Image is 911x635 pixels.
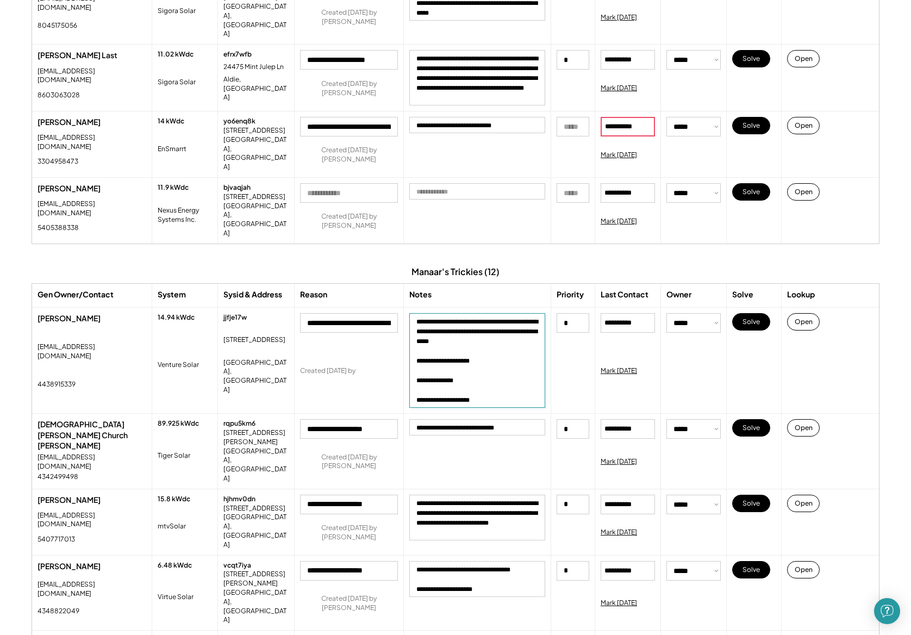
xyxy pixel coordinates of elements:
div: [EMAIL_ADDRESS][DOMAIN_NAME] [38,200,146,218]
div: 11.9 kWdc [158,183,189,192]
div: Aldie, [GEOGRAPHIC_DATA] [223,75,289,102]
div: 8045175056 [38,21,77,30]
button: Solve [732,117,770,134]
div: 4438915339 [38,380,76,389]
button: Solve [732,183,770,201]
div: Created [DATE] by [PERSON_NAME] [300,524,398,542]
div: Sysid & Address [223,289,282,300]
div: [GEOGRAPHIC_DATA], [GEOGRAPHIC_DATA] [223,358,289,395]
div: [GEOGRAPHIC_DATA], [GEOGRAPHIC_DATA] [223,513,289,549]
div: 24475 Mint Julep Ln [223,63,284,72]
div: Sigora Solar [158,78,196,87]
div: [EMAIL_ADDRESS][DOMAIN_NAME] [38,133,146,152]
div: [EMAIL_ADDRESS][DOMAIN_NAME] [38,453,146,471]
div: [PERSON_NAME] [38,561,146,572]
div: Tiger Solar [158,451,190,460]
div: [EMAIL_ADDRESS][DOMAIN_NAME] [38,511,146,530]
div: Created [DATE] by [PERSON_NAME] [300,594,398,613]
div: efrx7wfb [223,50,252,59]
div: Notes [409,289,432,300]
div: Mark [DATE] [601,217,637,226]
button: Open [787,495,820,512]
div: yo6enq8k [223,117,255,126]
div: Venture Solar [158,360,199,370]
button: Open [787,117,820,134]
div: Nexus Energy Systems Inc. [158,206,212,225]
div: 8603063028 [38,91,80,100]
div: 5407717013 [38,535,75,544]
button: Open [787,183,820,201]
div: [DEMOGRAPHIC_DATA][PERSON_NAME] Church [PERSON_NAME] [38,419,146,451]
div: vcqt7iya [223,561,251,570]
div: Mark [DATE] [601,457,637,466]
button: Solve [732,313,770,331]
div: [PERSON_NAME] [38,183,146,194]
div: Created [DATE] by [PERSON_NAME] [300,79,398,98]
div: Mark [DATE] [601,151,637,160]
div: [PERSON_NAME] [38,313,146,324]
button: Open [787,561,820,578]
div: 4348822049 [38,607,79,616]
button: Solve [732,419,770,437]
div: Last Contact [601,289,648,300]
div: bjvaqjah [223,183,251,192]
div: 11.02 kWdc [158,50,194,59]
div: [PERSON_NAME] [38,117,146,128]
div: [STREET_ADDRESS] [223,335,285,345]
div: [GEOGRAPHIC_DATA], [GEOGRAPHIC_DATA] [223,2,289,39]
div: Open Intercom Messenger [874,598,900,624]
div: jjfje17w [223,313,247,322]
div: rqpu5km6 [223,419,255,428]
div: Solve [732,289,753,300]
button: Open [787,50,820,67]
div: [STREET_ADDRESS][PERSON_NAME] [223,570,289,588]
div: Priority [557,289,584,300]
div: Created [DATE] by [PERSON_NAME] [300,8,398,27]
div: 15.8 kWdc [158,495,190,504]
div: Owner [666,289,691,300]
div: [PERSON_NAME] [38,495,146,506]
button: Solve [732,561,770,578]
div: [GEOGRAPHIC_DATA], [GEOGRAPHIC_DATA] [223,202,289,238]
div: Created [DATE] by [PERSON_NAME] [300,146,398,164]
div: [GEOGRAPHIC_DATA], [GEOGRAPHIC_DATA] [223,588,289,625]
div: Created [DATE] by [PERSON_NAME] [300,212,398,231]
button: Open [787,313,820,331]
button: Solve [732,50,770,67]
div: [EMAIL_ADDRESS][DOMAIN_NAME] [38,580,146,599]
div: [STREET_ADDRESS][PERSON_NAME] [223,428,289,447]
div: [STREET_ADDRESS] [223,504,285,513]
div: EnSmarrt [158,145,186,154]
div: 89.925 kWdc [158,419,199,428]
div: [PERSON_NAME] Last [38,50,146,61]
button: Solve [732,495,770,512]
div: Gen Owner/Contact [38,289,114,300]
button: Open [787,419,820,437]
div: System [158,289,186,300]
div: 14 kWdc [158,117,184,126]
div: 14.94 kWdc [158,313,195,322]
div: 5405388338 [38,223,79,233]
div: Created [DATE] by [300,366,355,376]
div: Lookup [787,289,815,300]
div: Mark [DATE] [601,599,637,608]
div: hjhmv0dn [223,495,255,504]
div: mtvSolar [158,522,186,531]
div: Created [DATE] by [PERSON_NAME] [300,453,398,471]
div: Virtue Solar [158,593,194,602]
div: [EMAIL_ADDRESS][DOMAIN_NAME] [38,343,146,361]
div: Mark [DATE] [601,84,637,93]
div: Manaar's Trickies (12) [411,266,500,278]
div: 4342499498 [38,472,78,482]
div: Mark [DATE] [601,366,637,376]
div: [GEOGRAPHIC_DATA], [GEOGRAPHIC_DATA] [223,135,289,172]
div: Reason [300,289,327,300]
div: Sigora Solar [158,7,196,16]
div: 3304958473 [38,157,78,166]
div: Mark [DATE] [601,13,637,22]
div: [GEOGRAPHIC_DATA], [GEOGRAPHIC_DATA] [223,447,289,483]
div: [STREET_ADDRESS] [223,126,285,135]
div: Mark [DATE] [601,528,637,537]
div: [EMAIL_ADDRESS][DOMAIN_NAME] [38,67,146,85]
div: [STREET_ADDRESS] [223,192,285,202]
